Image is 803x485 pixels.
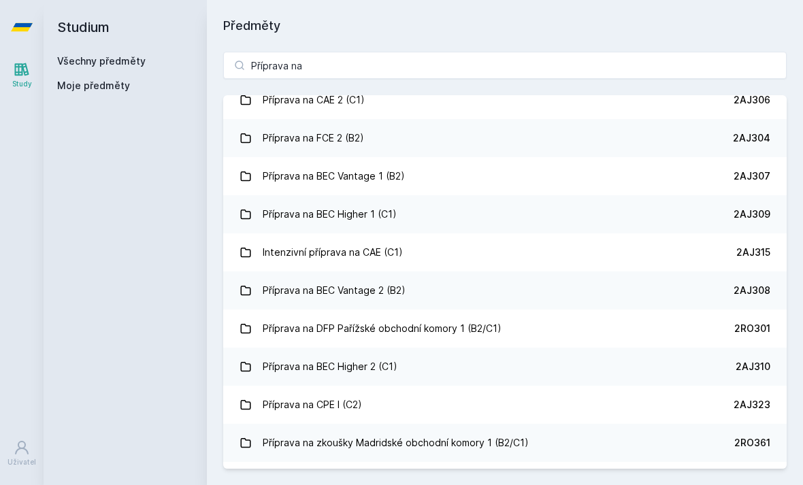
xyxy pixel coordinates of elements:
div: 2AJ315 [736,246,770,259]
div: Příprava na BEC Higher 1 (C1) [263,201,397,228]
a: Příprava na CAE 2 (C1) 2AJ306 [223,81,787,119]
input: Název nebo ident předmětu… [223,52,787,79]
div: 2AJ309 [734,207,770,221]
a: Uživatel [3,433,41,474]
div: 2AJ304 [733,131,770,145]
h1: Předměty [223,16,787,35]
div: 2AJ323 [734,398,770,412]
a: Příprava na FCE 2 (B2) 2AJ304 [223,119,787,157]
div: Uživatel [7,457,36,467]
div: 2AJ308 [734,284,770,297]
span: Moje předměty [57,79,130,93]
a: Všechny předměty [57,55,146,67]
div: Příprava na FCE 2 (B2) [263,124,364,152]
a: Příprava na zkoušky Madridské obchodní komory 1 (B2/C1) 2RO361 [223,424,787,462]
div: 2AJ310 [736,360,770,373]
a: Příprava na BEC Higher 2 (C1) 2AJ310 [223,348,787,386]
a: Příprava na DFP Pařížské obchodní komory 1 (B2/C1) 2RO301 [223,310,787,348]
div: 2RO301 [734,322,770,335]
a: Příprava na BEC Vantage 2 (B2) 2AJ308 [223,271,787,310]
div: 2AJ306 [734,93,770,107]
div: Příprava na zkoušky Madridské obchodní komory 1 (B2/C1) [263,429,529,456]
div: Příprava na BEC Vantage 2 (B2) [263,277,406,304]
a: Intenzivní příprava na CAE (C1) 2AJ315 [223,233,787,271]
a: Příprava na BEC Vantage 1 (B2) 2AJ307 [223,157,787,195]
a: Příprava na CPE I (C2) 2AJ323 [223,386,787,424]
a: Příprava na BEC Higher 1 (C1) 2AJ309 [223,195,787,233]
div: Intenzivní příprava na CAE (C1) [263,239,403,266]
div: Příprava na BEC Higher 2 (C1) [263,353,397,380]
div: Study [12,79,32,89]
div: 2RO361 [734,436,770,450]
div: Příprava na CPE I (C2) [263,391,362,418]
a: Study [3,54,41,96]
div: Příprava na BEC Vantage 1 (B2) [263,163,405,190]
div: 2AJ307 [734,169,770,183]
div: Příprava na CAE 2 (C1) [263,86,365,114]
div: Příprava na DFP Pařížské obchodní komory 1 (B2/C1) [263,315,502,342]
